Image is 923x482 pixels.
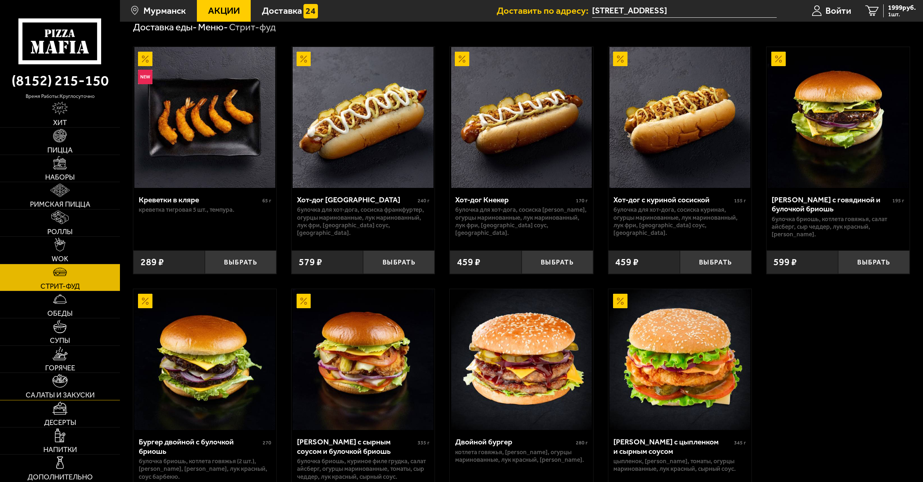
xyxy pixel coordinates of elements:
[263,440,271,446] span: 270
[138,52,152,66] img: Акционный
[30,201,90,208] span: Римская пицца
[139,437,261,456] div: Бургер двойной с булочкой бриошь
[609,289,750,430] img: Бургер с цыпленком и сырным соусом
[134,47,275,188] img: Креветки в кляре
[772,215,904,238] p: булочка Бриошь, котлета говяжья, салат айсберг, сыр Чеддер, лук красный, [PERSON_NAME].
[734,198,746,204] span: 155 г
[133,47,276,188] a: АкционныйНовинкаКреветки в кляре
[138,70,152,84] img: Новинка
[609,47,750,188] img: Хот-дог с куриной сосиской
[825,6,851,16] span: Войти
[892,198,904,204] span: 195 г
[27,473,93,481] span: Дополнительно
[497,6,592,16] span: Доставить по адресу:
[772,195,890,214] div: [PERSON_NAME] с говядиной и булочкой бриошь
[133,289,276,430] a: АкционныйБургер двойной с булочкой бриошь
[297,195,416,205] div: Хот-дог [GEOGRAPHIC_DATA]
[47,228,73,235] span: Роллы
[297,52,311,66] img: Акционный
[198,21,228,33] a: Меню-
[40,283,80,290] span: Стрит-фуд
[615,257,639,267] span: 459 ₽
[205,250,276,274] button: Выбрать
[292,289,435,430] a: АкционныйБургер куриный с сырным соусом и булочкой бриошь
[613,195,732,205] div: Хот-дог с куриной сосиской
[522,250,593,274] button: Выбрать
[143,6,186,16] span: Мурманск
[455,195,574,205] div: Хот-дог Кнекер
[262,6,302,16] span: Доставка
[771,52,786,66] img: Акционный
[229,21,276,34] div: Стрит-фуд
[297,457,430,481] p: булочка Бриошь, куриное филе грудка, салат айсберг, огурцы маринованные, томаты, сыр Чеддер, лук ...
[292,47,435,188] a: АкционныйХот-дог Франкфуртер
[418,198,430,204] span: 240 г
[141,257,164,267] span: 289 ₽
[455,437,574,447] div: Двойной бургер
[45,364,75,371] span: Горячее
[613,437,732,456] div: [PERSON_NAME] с цыпленком и сырным соусом
[455,206,588,237] p: булочка для хот-дога, сосиска [PERSON_NAME], огурцы маринованные, лук маринованный, лук фри, [GEO...
[43,446,77,453] span: Напитки
[297,437,416,456] div: [PERSON_NAME] с сырным соусом и булочкой бриошь
[45,173,75,181] span: Наборы
[208,6,240,16] span: Акции
[293,47,434,188] img: Хот-дог Франкфуртер
[50,337,70,344] span: Супы
[44,419,76,426] span: Десерты
[767,47,910,188] a: АкционныйБургер с говядиной и булочкой бриошь
[363,250,435,274] button: Выбрать
[139,457,271,481] p: булочка Бриошь, котлета говяжья (2 шт.), [PERSON_NAME], [PERSON_NAME], лук красный, соус барбекю.
[450,289,593,430] a: Двойной бургер
[418,440,430,446] span: 335 г
[451,289,592,430] img: Двойной бургер
[888,12,916,17] span: 1 шт.
[299,257,322,267] span: 579 ₽
[139,195,260,205] div: Креветки в кляре
[888,4,916,11] span: 1999 руб.
[139,206,271,214] p: креветка тигровая 5 шт., темпура.
[838,250,910,274] button: Выбрать
[262,198,271,204] span: 65 г
[613,52,627,66] img: Акционный
[680,250,751,274] button: Выбрать
[47,310,73,317] span: Обеды
[303,4,318,18] img: 15daf4d41897b9f0e9f617042186c801.svg
[47,146,73,154] span: Пицца
[297,206,430,237] p: булочка для хот-дога, сосиска Франкфуртер, огурцы маринованные, лук маринованный, лук фри, [GEOGR...
[608,47,751,188] a: АкционныйХот-дог с куриной сосиской
[293,289,434,430] img: Бургер куриный с сырным соусом и булочкой бриошь
[613,294,627,308] img: Акционный
[613,457,746,473] p: цыпленок, [PERSON_NAME], томаты, огурцы маринованные, лук красный, сырный соус.
[52,255,68,262] span: WOK
[450,47,593,188] a: АкционныйХот-дог Кнекер
[613,206,746,237] p: булочка для хот-дога, сосиска куриная, огурцы маринованные, лук маринованный, лук фри, [GEOGRAPHI...
[576,440,588,446] span: 280 г
[134,289,275,430] img: Бургер двойной с булочкой бриошь
[734,440,746,446] span: 345 г
[768,47,909,188] img: Бургер с говядиной и булочкой бриошь
[455,52,469,66] img: Акционный
[592,4,777,18] input: Ваш адрес доставки
[133,21,197,33] a: Доставка еды-
[297,294,311,308] img: Акционный
[455,448,588,464] p: котлета говяжья, [PERSON_NAME], огурцы маринованные, лук красный, [PERSON_NAME].
[773,257,797,267] span: 599 ₽
[53,119,67,126] span: Хит
[576,198,588,204] span: 170 г
[457,257,480,267] span: 459 ₽
[26,391,95,399] span: Салаты и закуски
[138,294,152,308] img: Акционный
[451,47,592,188] img: Хот-дог Кнекер
[608,289,751,430] a: АкционныйБургер с цыпленком и сырным соусом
